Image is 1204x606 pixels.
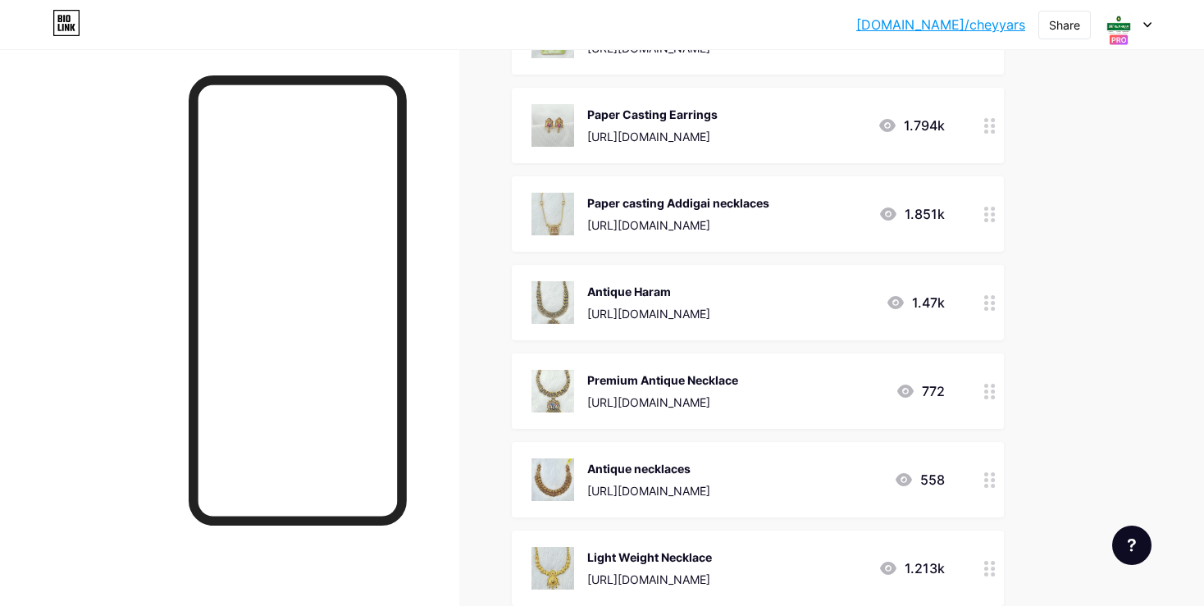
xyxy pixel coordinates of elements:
[587,571,712,588] div: [URL][DOMAIN_NAME]
[587,283,710,300] div: Antique Haram
[531,193,574,235] img: Paper casting Addigai necklaces
[1103,9,1134,40] img: Cheyyar Sri Kumaran Pvt Ltd
[587,482,710,499] div: [URL][DOMAIN_NAME]
[878,116,945,135] div: 1.794k
[894,470,945,490] div: 558
[896,381,945,401] div: 772
[587,128,718,145] div: [URL][DOMAIN_NAME]
[878,204,945,224] div: 1.851k
[531,458,574,501] img: Antique necklaces
[587,549,712,566] div: Light Weight Necklace
[587,216,769,234] div: [URL][DOMAIN_NAME]
[1049,16,1080,34] div: Share
[587,305,710,322] div: [URL][DOMAIN_NAME]
[856,15,1025,34] a: [DOMAIN_NAME]/cheyyars
[886,293,945,312] div: 1.47k
[587,194,769,212] div: Paper casting Addigai necklaces
[587,460,710,477] div: Antique necklaces
[531,370,574,412] img: Premium Antique Necklace
[587,371,738,389] div: Premium Antique Necklace
[531,281,574,324] img: Antique Haram
[587,106,718,123] div: Paper Casting Earrings
[531,547,574,590] img: Light Weight Necklace
[531,104,574,147] img: Paper Casting Earrings
[587,394,738,411] div: [URL][DOMAIN_NAME]
[878,558,945,578] div: 1.213k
